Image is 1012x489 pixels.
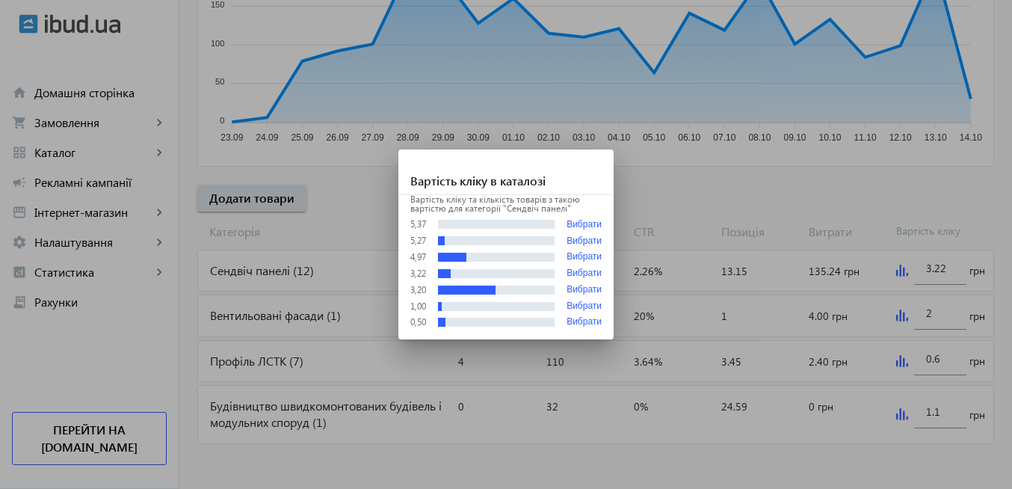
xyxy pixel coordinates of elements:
button: Вибрати [567,252,602,262]
button: Вибрати [567,317,602,327]
button: Вибрати [567,219,602,230]
div: 1,00 [410,302,426,311]
p: Вартість кліку та кількість товарів з такою вартістю для категорії "Сендвіч панелі" [410,195,602,213]
button: Вибрати [567,301,602,312]
div: 3,22 [410,269,426,278]
button: Вибрати [567,236,602,247]
div: 0,50 [410,318,426,327]
div: 4,97 [410,253,426,262]
button: Вибрати [567,285,602,295]
div: 5,37 [410,220,426,229]
h1: Вартість кліку в каталозі [398,150,614,195]
button: Вибрати [567,268,602,279]
div: 5,27 [410,236,426,245]
div: 3,20 [410,286,426,295]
